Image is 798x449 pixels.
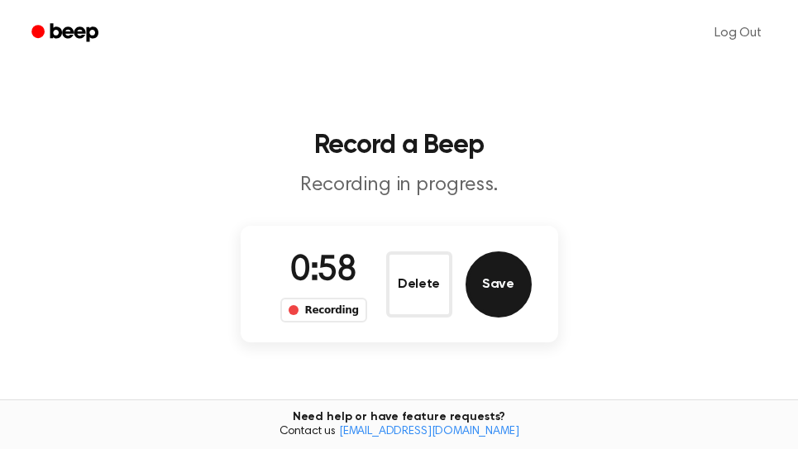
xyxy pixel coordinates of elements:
p: Recording in progress. [82,172,717,199]
a: Log Out [698,13,778,53]
button: Save Audio Record [466,251,532,318]
h1: Record a Beep [20,132,778,159]
button: Delete Audio Record [386,251,452,318]
span: 0:58 [290,254,356,289]
div: Recording [280,298,367,322]
a: [EMAIL_ADDRESS][DOMAIN_NAME] [339,426,519,437]
span: Contact us [10,425,788,440]
a: Beep [20,17,113,50]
